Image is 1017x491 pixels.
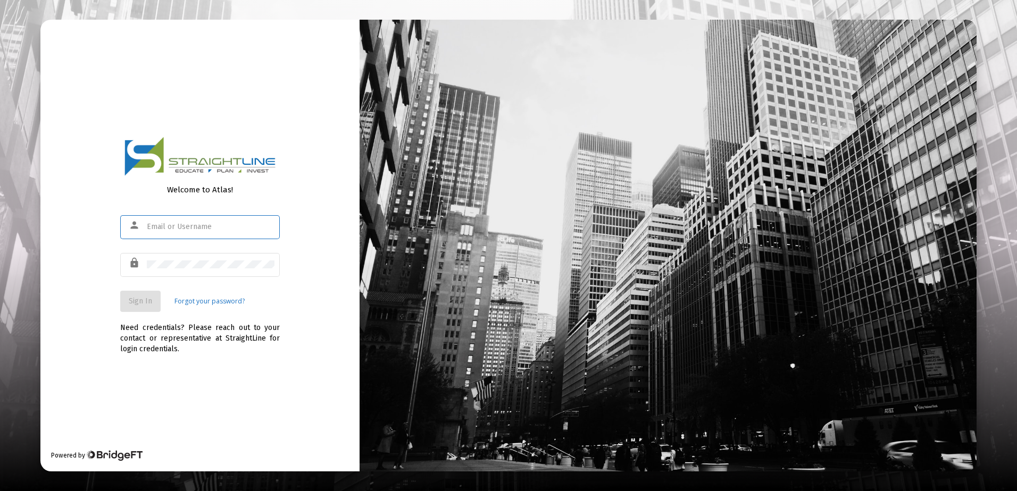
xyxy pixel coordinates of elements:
a: Forgot your password? [174,296,245,307]
input: Email or Username [147,223,274,231]
mat-icon: lock [129,257,141,269]
img: Logo [124,137,276,176]
button: Sign In [120,291,161,312]
div: Need credentials? Please reach out to your contact or representative at StraightLine for login cr... [120,312,280,354]
mat-icon: person [129,219,141,232]
div: Welcome to Atlas! [120,184,280,195]
div: Powered by [51,450,142,461]
span: Sign In [129,297,152,306]
img: Bridge Financial Technology Logo [86,450,142,461]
